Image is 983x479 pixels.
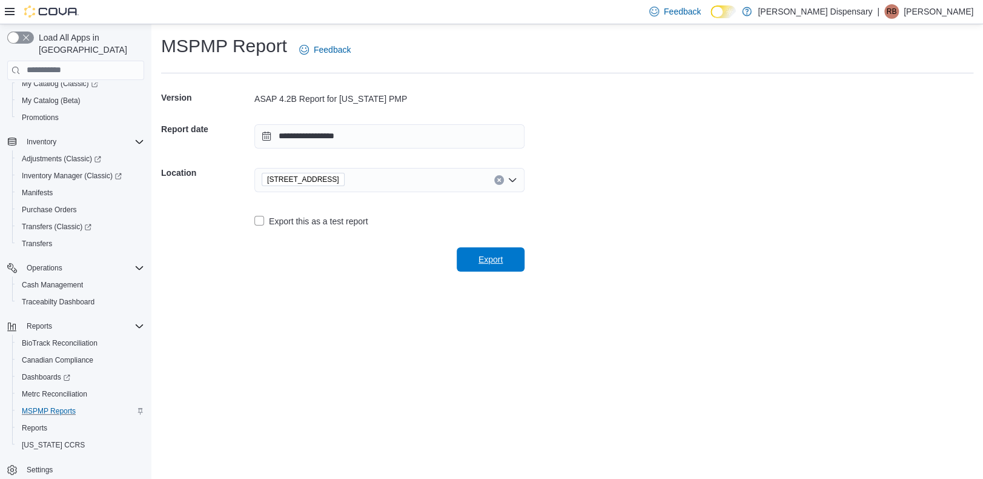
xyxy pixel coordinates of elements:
[12,352,149,369] button: Canadian Compliance
[12,369,149,386] a: Dashboards
[12,335,149,352] button: BioTrack Reconciliation
[17,336,102,350] a: BioTrack Reconciliation
[22,338,98,348] span: BioTrack Reconciliation
[22,135,61,149] button: Inventory
[22,188,53,198] span: Manifests
[12,184,149,201] button: Manifests
[17,152,106,166] a: Adjustments (Classic)
[161,34,287,58] h1: MSPMP Report
[2,318,149,335] button: Reports
[262,173,345,186] span: 106 Ridgemont Villa
[314,44,351,56] span: Feedback
[12,386,149,403] button: Metrc Reconciliation
[457,247,525,272] button: Export
[17,152,144,166] span: Adjustments (Classic)
[12,92,149,109] button: My Catalog (Beta)
[17,438,90,452] a: [US_STATE] CCRS
[17,110,144,125] span: Promotions
[2,133,149,150] button: Inventory
[22,406,76,416] span: MSPMP Reports
[22,440,85,450] span: [US_STATE] CCRS
[17,278,88,292] a: Cash Management
[17,186,144,200] span: Manifests
[877,4,879,19] p: |
[12,420,149,437] button: Reports
[349,173,351,187] input: Accessible screen reader label
[161,161,252,185] h5: Location
[17,219,144,234] span: Transfers (Classic)
[267,173,339,186] span: [STREET_ADDRESS]
[12,437,149,454] button: [US_STATE] CCRS
[17,336,144,350] span: BioTrack Reconciliation
[17,203,82,217] a: Purchase Orders
[22,297,94,307] span: Traceabilty Dashboard
[17,169,127,183] a: Inventory Manager (Classic)
[27,263,62,273] span: Operations
[17,421,144,435] span: Reports
[22,389,87,399] span: Metrc Reconciliation
[12,218,149,235] a: Transfers (Classic)
[22,463,58,477] a: Settings
[710,5,736,18] input: Dark Mode
[27,137,56,147] span: Inventory
[887,4,897,19] span: RB
[27,465,53,475] span: Settings
[17,76,103,91] a: My Catalog (Classic)
[254,93,525,105] div: ASAP 4.2B Report for [US_STATE] PMP
[17,203,144,217] span: Purchase Orders
[2,260,149,276] button: Operations
[17,404,144,418] span: MSPMP Reports
[17,421,52,435] a: Reports
[22,205,77,215] span: Purchase Orders
[17,76,144,91] span: My Catalog (Classic)
[12,235,149,252] button: Transfers
[22,462,144,477] span: Settings
[22,261,67,275] button: Operations
[22,113,59,122] span: Promotions
[22,319,57,333] button: Reports
[12,293,149,310] button: Traceabilty Dashboard
[508,175,517,185] button: Open list of options
[22,355,93,365] span: Canadian Compliance
[17,353,144,367] span: Canadian Compliance
[34,32,144,56] span: Load All Apps in [GEOGRAPHIC_DATA]
[22,79,98,89] span: My Catalog (Classic)
[12,150,149,167] a: Adjustments (Classic)
[22,423,47,433] span: Reports
[254,124,525,149] input: Press the down key to open a popover containing a calendar.
[17,186,58,200] a: Manifests
[22,222,91,232] span: Transfers (Classic)
[664,5,701,18] span: Feedback
[17,404,81,418] a: MSPMP Reports
[904,4,973,19] p: [PERSON_NAME]
[17,169,144,183] span: Inventory Manager (Classic)
[17,93,85,108] a: My Catalog (Beta)
[17,219,96,234] a: Transfers (Classic)
[161,85,252,110] h5: Version
[161,117,252,141] h5: Report date
[12,109,149,126] button: Promotions
[17,353,98,367] a: Canadian Compliance
[254,214,368,229] label: Export this as a test report
[22,239,52,249] span: Transfers
[12,167,149,184] a: Inventory Manager (Classic)
[17,295,144,309] span: Traceabilty Dashboard
[17,236,144,251] span: Transfers
[22,135,144,149] span: Inventory
[17,236,57,251] a: Transfers
[22,171,122,181] span: Inventory Manager (Classic)
[22,280,83,290] span: Cash Management
[17,387,92,401] a: Metrc Reconciliation
[17,278,144,292] span: Cash Management
[478,253,503,266] span: Export
[17,438,144,452] span: Washington CCRS
[12,403,149,420] button: MSPMP Reports
[12,276,149,293] button: Cash Management
[22,319,144,333] span: Reports
[22,372,70,382] span: Dashboards
[758,4,872,19] p: [PERSON_NAME] Dispensary
[12,75,149,92] a: My Catalog (Classic)
[17,370,75,384] a: Dashboards
[17,110,64,125] a: Promotions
